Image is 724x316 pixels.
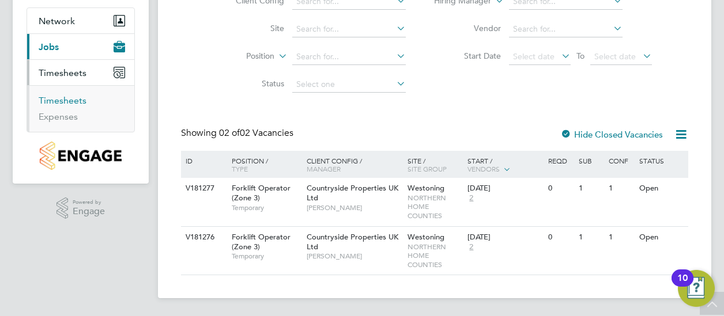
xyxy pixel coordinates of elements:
span: To [573,48,588,63]
div: Showing [181,127,296,139]
div: Status [636,151,687,170]
label: Start Date [435,51,501,61]
label: Site [218,23,284,33]
button: Jobs [27,34,134,59]
div: 1 [576,227,606,248]
div: Sub [576,151,606,170]
span: Timesheets [39,67,86,78]
span: [PERSON_NAME] [307,203,402,212]
span: Countryside Properties UK Ltd [307,183,398,203]
div: 1 [576,178,606,199]
div: 10 [677,278,688,293]
span: Forklift Operator (Zone 3) [232,232,291,252]
a: Go to home page [27,142,135,170]
button: Timesheets [27,60,134,85]
span: Westoning [408,183,444,193]
div: Conf [606,151,636,170]
input: Search for... [292,21,406,37]
label: Vendor [435,23,501,33]
div: ID [183,151,223,170]
div: Open [636,227,687,248]
label: Status [218,78,284,89]
button: Network [27,8,134,33]
div: Timesheets [27,85,134,132]
a: Powered byEngage [56,197,105,219]
div: [DATE] [467,233,542,242]
label: Position [208,51,274,62]
span: Engage [73,207,105,216]
span: NORTHERN HOME COUNTIES [408,193,462,220]
button: Open Resource Center, 10 new notifications [678,270,715,307]
div: Start / [465,151,545,180]
span: 2 [467,242,475,252]
input: Select one [292,77,406,93]
span: Select date [594,51,636,62]
span: 02 of [219,127,240,139]
input: Search for... [292,49,406,65]
span: Temporary [232,252,301,261]
span: Forklift Operator (Zone 3) [232,183,291,203]
span: Jobs [39,41,59,52]
span: Site Group [408,164,447,173]
a: Timesheets [39,95,86,106]
div: Client Config / [304,151,405,178]
label: Hide Closed Vacancies [560,129,663,140]
div: V181277 [183,178,223,199]
div: 0 [545,178,575,199]
span: Network [39,16,75,26]
div: 1 [606,227,636,248]
span: Countryside Properties UK Ltd [307,232,398,252]
div: 0 [545,227,575,248]
input: Search for... [509,21,623,37]
img: countryside-properties-logo-retina.png [40,142,121,170]
span: NORTHERN HOME COUNTIES [408,242,462,269]
span: Temporary [232,203,301,212]
div: Site / [405,151,465,178]
span: Manager [307,164,341,173]
span: 2 [467,193,475,203]
span: [PERSON_NAME] [307,252,402,261]
span: 02 Vacancies [219,127,293,139]
div: Position / [223,151,304,178]
a: Expenses [39,111,78,122]
span: Type [232,164,248,173]
span: Westoning [408,232,444,242]
div: Reqd [545,151,575,170]
div: 1 [606,178,636,199]
div: V181276 [183,227,223,248]
div: [DATE] [467,184,542,193]
span: Vendors [467,164,500,173]
span: Powered by [73,197,105,207]
span: Select date [513,51,555,62]
div: Open [636,178,687,199]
